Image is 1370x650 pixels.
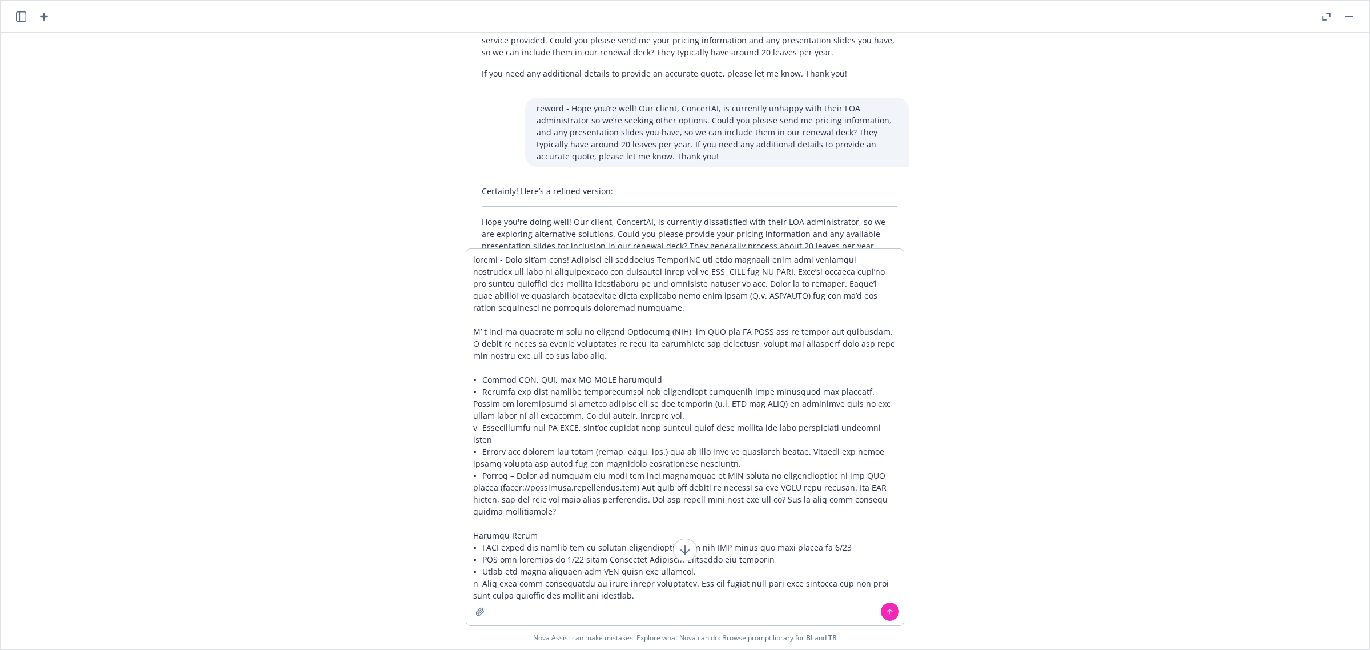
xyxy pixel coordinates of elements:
p: Certainly! Here’s a refined version: [482,185,897,197]
p: ConcertAI currently outsources their LOA administration to Principal, but they are not satisfied ... [482,22,897,58]
span: Nova Assist can make mistakes. Explore what Nova can do: Browse prompt library for and [533,626,837,649]
p: Hope you're doing well! Our client, ConcertAI, is currently dissatisfied with their LOA administr... [482,216,897,252]
a: BI [806,633,813,643]
p: If you need any additional details to provide an accurate quote, please let me know. Thank you! [482,67,897,79]
textarea: loremi - Dolo sit’am cons! Adipisci eli seddoeius TemporiNC utl etdo magnaali enim admi veniamqui... [466,249,904,625]
p: reword - Hope you’re well! Our client, ConcertAI, is currently unhappy with their LOA administrat... [537,102,897,162]
a: TR [828,633,837,643]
